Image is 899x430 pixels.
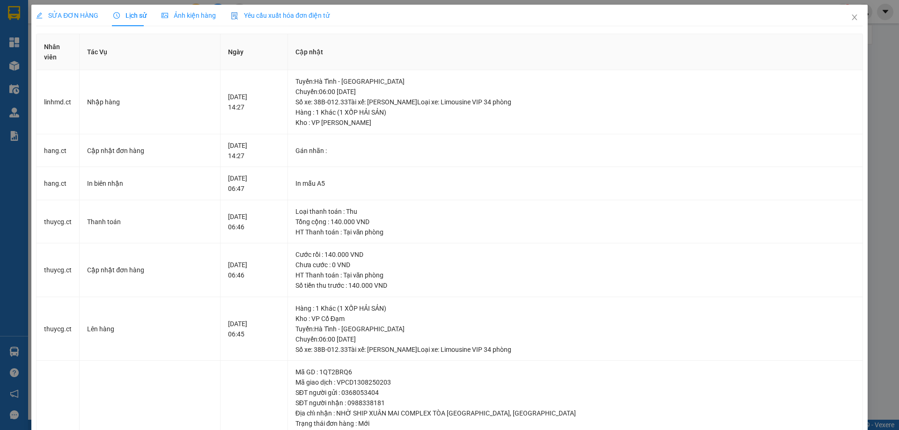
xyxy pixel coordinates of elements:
[295,418,855,429] div: Trạng thái đơn hàng : Mới
[295,227,855,237] div: HT Thanh toán : Tại văn phòng
[295,178,855,189] div: In mẫu A5
[841,5,868,31] button: Close
[231,12,330,19] span: Yêu cầu xuất hóa đơn điện tử
[221,34,288,70] th: Ngày
[162,12,216,19] span: Ảnh kiện hàng
[37,34,80,70] th: Nhân viên
[295,303,855,313] div: Hàng : 1 Khác (1 XỐP HẢI SẢN)
[87,324,213,334] div: Lên hàng
[228,140,280,161] div: [DATE] 14:27
[37,167,80,200] td: hang.ct
[36,12,98,19] span: SỬA ĐƠN HÀNG
[37,70,80,134] td: linhmd.ct
[295,249,855,260] div: Cước rồi : 140.000 VND
[87,178,213,189] div: In biên nhận
[295,367,855,377] div: Mã GD : 1QT2BRQ6
[295,313,855,324] div: Kho : VP Cổ Đạm
[37,134,80,168] td: hang.ct
[37,243,80,297] td: thuycg.ct
[295,260,855,270] div: Chưa cước : 0 VND
[113,12,120,19] span: clock-circle
[295,117,855,128] div: Kho : VP [PERSON_NAME]
[295,324,855,355] div: Tuyến : Hà Tĩnh - [GEOGRAPHIC_DATA] Chuyến: 06:00 [DATE] Số xe: 38B-012.33 Tài xế: [PERSON_NAME] ...
[295,217,855,227] div: Tổng cộng : 140.000 VND
[295,146,855,156] div: Gán nhãn :
[228,211,280,232] div: [DATE] 06:46
[87,217,213,227] div: Thanh toán
[288,34,863,70] th: Cập nhật
[295,408,855,418] div: Địa chỉ nhận : NHỜ SHIP XUÂN MAI COMPLEX TÒA [GEOGRAPHIC_DATA], [GEOGRAPHIC_DATA]
[37,297,80,361] td: thuycg.ct
[295,387,855,398] div: SĐT người gửi : 0368053404
[228,92,280,112] div: [DATE] 14:27
[162,12,168,19] span: picture
[87,97,213,107] div: Nhập hàng
[36,12,43,19] span: edit
[87,265,213,275] div: Cập nhật đơn hàng
[295,377,855,387] div: Mã giao dịch : VPCD1308250203
[37,200,80,244] td: thuycg.ct
[295,398,855,408] div: SĐT người nhận : 0988338181
[851,14,858,21] span: close
[228,319,280,339] div: [DATE] 06:45
[80,34,221,70] th: Tác Vụ
[295,206,855,217] div: Loại thanh toán : Thu
[295,280,855,291] div: Số tiền thu trước : 140.000 VND
[295,270,855,280] div: HT Thanh toán : Tại văn phòng
[87,146,213,156] div: Cập nhật đơn hàng
[231,12,238,20] img: icon
[295,107,855,117] div: Hàng : 1 Khác (1 XỐP HẢI SẢN)
[228,173,280,194] div: [DATE] 06:47
[113,12,147,19] span: Lịch sử
[295,76,855,107] div: Tuyến : Hà Tĩnh - [GEOGRAPHIC_DATA] Chuyến: 06:00 [DATE] Số xe: 38B-012.33 Tài xế: [PERSON_NAME] ...
[228,260,280,280] div: [DATE] 06:46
